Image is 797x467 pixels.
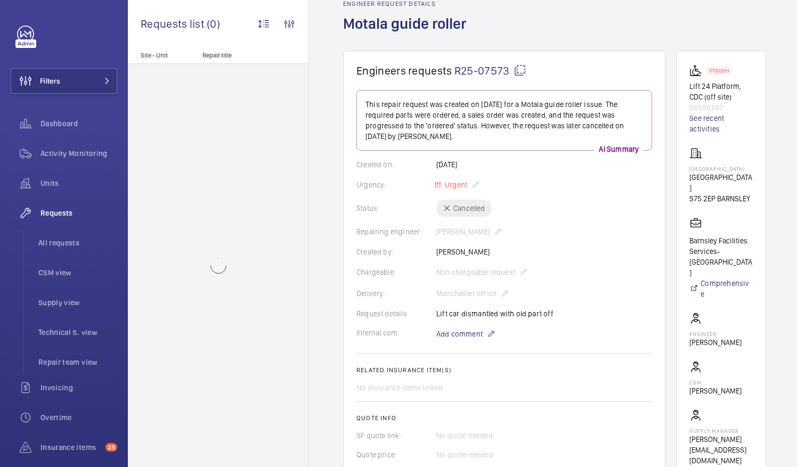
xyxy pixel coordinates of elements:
span: Invoicing [40,382,117,393]
span: Insurance items [40,442,101,453]
img: platform_lift.svg [689,64,706,77]
span: Supply view [38,297,117,308]
span: Activity Monitoring [40,148,117,159]
span: Technical S. view [38,327,117,338]
span: 28 [105,443,117,452]
p: Site - Unit [128,52,198,59]
button: Filters [11,68,117,94]
span: Requests list [141,17,207,30]
span: Filters [40,76,60,86]
p: [GEOGRAPHIC_DATA] [689,172,753,193]
span: Units [40,178,117,189]
span: Engineers requests [356,64,452,77]
p: [PERSON_NAME] [689,337,742,348]
p: 56598387 [689,102,753,113]
span: Overtime [40,412,117,423]
p: [PERSON_NAME][EMAIL_ADDRESS][DOMAIN_NAME] [689,434,753,466]
h2: Quote info [356,414,652,422]
a: Comprehensive [689,278,753,299]
p: S75 2EP BARNSLEY [689,193,753,204]
p: [PERSON_NAME] [689,386,742,396]
span: Requests [40,208,117,218]
span: Dashboard [40,118,117,129]
p: Lift 24 Platform, CDC (off site) [689,81,753,102]
h1: Motala guide roller [343,14,473,51]
span: CSM view [38,267,117,278]
p: CSM [689,379,742,386]
span: Add comment [436,329,483,339]
p: AI Summary [595,144,643,154]
p: Engineer [689,331,742,337]
h2: Related insurance item(s) [356,366,652,374]
span: All requests [38,237,117,248]
p: This repair request was created on [DATE] for a Motala guide roller issue. The required parts wer... [365,99,643,142]
p: Stopped [709,69,729,72]
p: Barnsley Facilities Services- [GEOGRAPHIC_DATA] [689,235,753,278]
span: Repair team view [38,357,117,367]
a: See recent activities [689,113,753,134]
p: Supply manager [689,428,753,434]
p: [GEOGRAPHIC_DATA] [689,166,753,172]
span: R25-07573 [454,64,526,77]
p: Repair title [202,52,273,59]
